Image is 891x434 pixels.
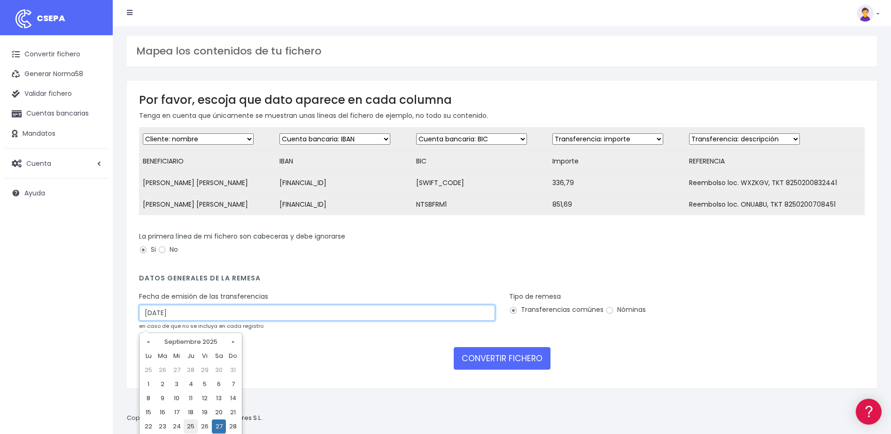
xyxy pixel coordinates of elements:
[226,391,240,405] td: 14
[155,377,170,391] td: 2
[276,172,412,194] td: [FINANCIAL_ID]
[141,391,155,405] td: 8
[12,7,35,31] img: logo
[139,110,865,121] p: Tenga en cuenta que únicamente se muestran unas líneas del fichero de ejemplo, no todo su contenido.
[226,419,240,434] td: 28
[5,183,108,203] a: Ayuda
[139,292,268,302] label: Fecha de emisión de las transferencias
[509,305,604,315] label: Transferencias comúnes
[26,158,51,168] span: Cuenta
[170,419,184,434] td: 24
[170,405,184,419] td: 17
[226,377,240,391] td: 7
[170,377,184,391] td: 3
[139,232,345,241] label: La primera línea de mi fichero son cabeceras y debe ignorarse
[141,335,155,349] th: «
[9,104,178,113] div: Convertir ficheros
[170,363,184,377] td: 27
[212,377,226,391] td: 6
[685,151,865,172] td: REFERENCIA
[184,391,198,405] td: 11
[158,245,178,255] label: No
[170,349,184,363] th: Mi
[198,391,212,405] td: 12
[9,240,178,255] a: API
[9,225,178,234] div: Programadores
[212,419,226,434] td: 27
[37,12,65,24] span: CSEPA
[184,377,198,391] td: 4
[170,391,184,405] td: 10
[212,391,226,405] td: 13
[212,405,226,419] td: 20
[9,65,178,74] div: Información general
[155,349,170,363] th: Ma
[141,349,155,363] th: Lu
[155,335,226,349] th: Septiembre 2025
[155,419,170,434] td: 23
[454,347,550,370] button: CONVERTIR FICHERO
[9,133,178,148] a: Problemas habituales
[5,124,108,144] a: Mandatos
[5,64,108,84] a: Generar Norma58
[141,363,155,377] td: 25
[141,405,155,419] td: 15
[276,194,412,216] td: [FINANCIAL_ID]
[184,349,198,363] th: Ju
[139,322,263,330] small: en caso de que no se incluya en cada registro
[412,194,549,216] td: NTSBFRM1
[155,391,170,405] td: 9
[549,151,685,172] td: Importe
[9,186,178,195] div: Facturación
[155,405,170,419] td: 16
[198,405,212,419] td: 19
[226,335,240,349] th: »
[141,419,155,434] td: 22
[127,413,263,423] p: Copyright © 2025 .
[412,151,549,172] td: BIC
[5,154,108,173] a: Cuenta
[139,93,865,107] h3: Por favor, escoja que dato aparece en cada columna
[198,349,212,363] th: Vi
[9,201,178,216] a: General
[155,363,170,377] td: 26
[139,245,156,255] label: Si
[549,172,685,194] td: 336,79
[509,292,561,302] label: Tipo de remesa
[184,363,198,377] td: 28
[226,349,240,363] th: Do
[685,194,865,216] td: Reembolso loc. ONUABU, TKT 8250200708451
[141,377,155,391] td: 1
[9,163,178,177] a: Perfiles de empresas
[198,419,212,434] td: 26
[24,188,45,198] span: Ayuda
[212,363,226,377] td: 30
[226,363,240,377] td: 31
[605,305,646,315] label: Nóminas
[412,172,549,194] td: [SWIFT_CODE]
[857,5,874,22] img: profile
[9,251,178,268] button: Contáctanos
[549,194,685,216] td: 851,69
[212,349,226,363] th: Sa
[9,148,178,163] a: Videotutoriales
[5,45,108,64] a: Convertir fichero
[136,45,868,57] h3: Mapea los contenidos de tu fichero
[685,172,865,194] td: Reembolso loc. WXZKGV, TKT 8250200832441
[226,405,240,419] td: 21
[198,363,212,377] td: 29
[184,405,198,419] td: 18
[139,172,276,194] td: [PERSON_NAME] [PERSON_NAME]
[5,104,108,124] a: Cuentas bancarias
[276,151,412,172] td: IBAN
[184,419,198,434] td: 25
[5,84,108,104] a: Validar fichero
[139,274,865,287] h4: Datos generales de la remesa
[139,151,276,172] td: BENEFICIARIO
[9,119,178,133] a: Formatos
[9,80,178,94] a: Información general
[139,194,276,216] td: [PERSON_NAME] [PERSON_NAME]
[198,377,212,391] td: 5
[129,271,181,279] a: POWERED BY ENCHANT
